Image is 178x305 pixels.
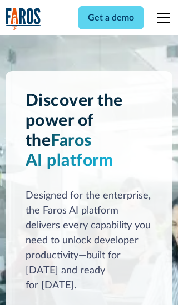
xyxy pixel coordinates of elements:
span: Faros AI platform [26,133,113,169]
a: Get a demo [78,6,144,29]
a: home [6,8,41,30]
h1: Discover the power of the [26,91,153,171]
div: menu [150,4,172,31]
div: Designed for the enterprise, the Faros AI platform delivers every capability you need to unlock d... [26,189,153,293]
img: Logo of the analytics and reporting company Faros. [6,8,41,30]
